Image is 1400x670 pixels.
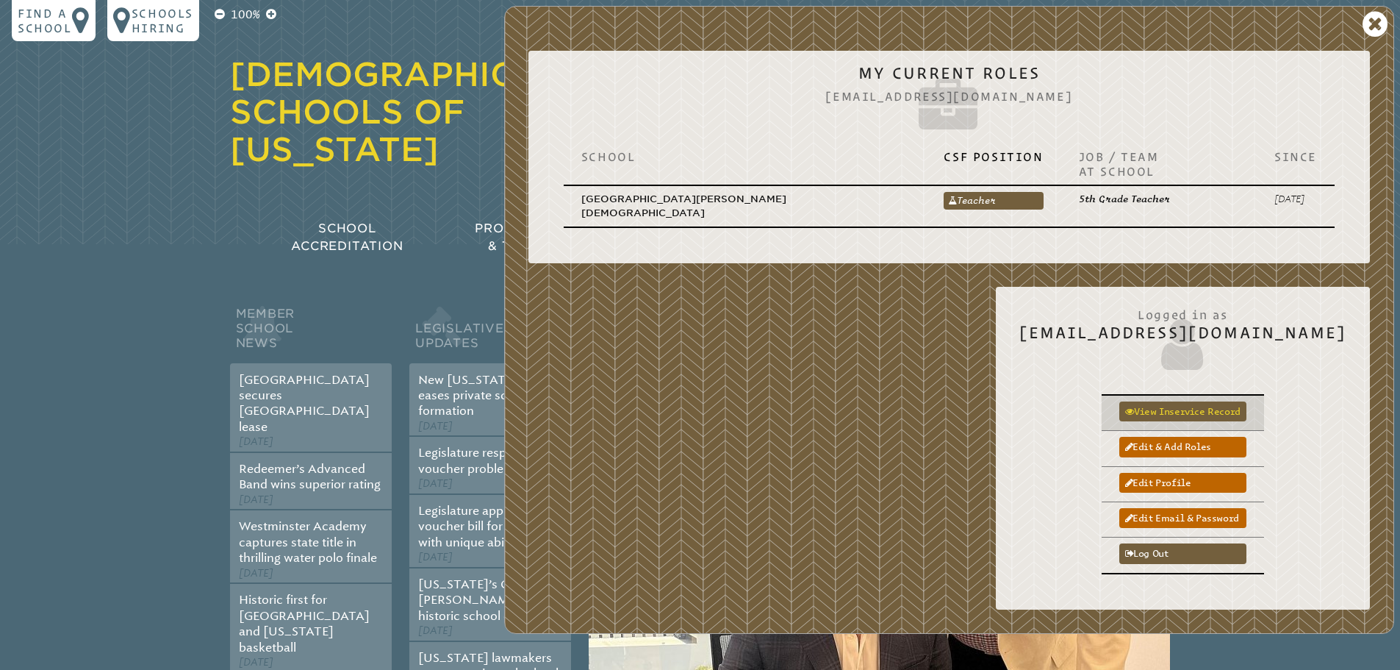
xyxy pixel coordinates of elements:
a: [US_STATE]’s Governor [PERSON_NAME] signs historic school choice bill [418,577,560,623]
p: [DATE] [1274,192,1317,206]
p: Schools Hiring [132,6,193,35]
a: Historic first for [GEOGRAPHIC_DATA] and [US_STATE] basketball [239,593,370,654]
a: Edit profile [1119,473,1246,493]
a: Redeemer’s Advanced Band wins superior rating [239,462,381,491]
p: Since [1274,149,1317,164]
a: [DEMOGRAPHIC_DATA] Schools of [US_STATE] [230,55,647,168]
span: [DATE] [418,551,453,563]
span: Professional Development & Teacher Certification [475,221,689,253]
a: Legislature approves voucher bill for students with unique abilities [418,504,555,549]
span: [DATE] [239,567,273,580]
p: School [581,149,909,164]
p: Find a school [18,6,72,35]
a: Edit email & password [1119,508,1246,528]
span: School Accreditation [291,221,403,253]
span: Logged in as [1019,300,1346,324]
span: [DATE] [418,477,453,490]
h2: My Current Roles [552,64,1346,138]
p: 100% [228,6,263,24]
span: [DATE] [418,420,453,432]
p: [GEOGRAPHIC_DATA][PERSON_NAME][DEMOGRAPHIC_DATA] [581,192,909,221]
p: CSF Position [944,149,1043,164]
h2: Legislative Updates [409,303,571,363]
p: Job / Team at School [1079,149,1239,179]
a: Legislature responds to voucher problems [418,446,549,475]
a: Westminster Academy captures state title in thrilling water polo finale [239,519,377,565]
span: [DATE] [239,435,273,448]
a: [GEOGRAPHIC_DATA] secures [GEOGRAPHIC_DATA] lease [239,373,370,434]
span: [DATE] [239,493,273,506]
a: Log out [1119,544,1246,563]
span: [DATE] [239,656,273,669]
a: View inservice record [1119,402,1246,421]
a: Edit & add roles [1119,437,1246,457]
h2: [EMAIL_ADDRESS][DOMAIN_NAME] [1019,300,1346,374]
span: [DATE] [418,624,453,637]
a: New [US_STATE] law eases private school formation [418,373,539,418]
h2: Member School News [230,303,392,363]
a: Teacher [944,192,1043,210]
p: 5th Grade Teacher [1079,192,1239,206]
